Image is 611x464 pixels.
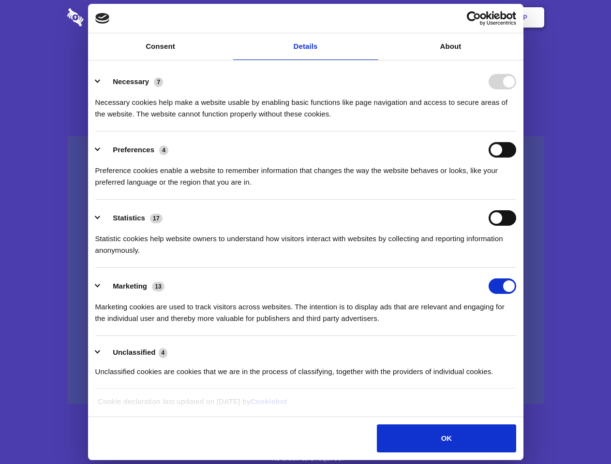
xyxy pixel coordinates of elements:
span: 17 [150,214,163,223]
span: 4 [159,145,168,155]
a: Wistia video thumbnail [67,136,544,405]
a: Cookiebot [251,397,287,406]
img: logo [95,13,110,24]
div: Unclassified cookies are cookies that we are in the process of classifying, together with the pro... [95,359,516,377]
span: 13 [152,282,164,291]
button: Necessary (7) [95,74,169,89]
div: Marketing cookies are used to track visitors across websites. The intention is to display ads tha... [95,294,516,324]
img: logo-wordmark-white-trans-d4663122ce5f474addd5e946df7df03e33cb6a1c49d2221995e7729f52c070b2.svg [67,8,150,27]
button: OK [377,424,516,452]
button: Unclassified (4) [95,347,174,359]
button: Statistics (17) [95,210,169,226]
a: Consent [88,33,233,60]
h4: Auto-redaction of sensitive data, encrypted data sharing and self-destructing private chats. Shar... [67,88,544,120]
span: 4 [159,348,168,358]
div: Necessary cookies help make a website usable by enabling basic functions like page navigation and... [95,89,516,120]
h1: Eliminate Slack Data Loss. [67,43,544,78]
button: Marketing (13) [95,278,171,294]
a: Contact [392,2,437,32]
span: 7 [154,77,163,87]
label: Marketing [113,282,147,290]
button: Preferences (4) [95,142,175,158]
a: Usercentrics Cookiebot - opens in a new window [432,11,516,26]
a: Login [439,2,481,32]
label: Necessary [113,77,149,86]
div: Statistic cookies help website owners to understand how visitors interact with websites by collec... [95,226,516,256]
label: Statistics [113,214,145,222]
label: Preferences [113,145,154,154]
div: Cookie declaration last updated on [DATE] by [90,396,521,415]
iframe: Drift Widget Chat Controller [563,416,599,452]
a: Details [233,33,378,60]
div: Preference cookies enable a website to remember information that changes the way the website beha... [95,158,516,188]
a: Pricing [284,2,326,32]
a: About [378,33,523,60]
